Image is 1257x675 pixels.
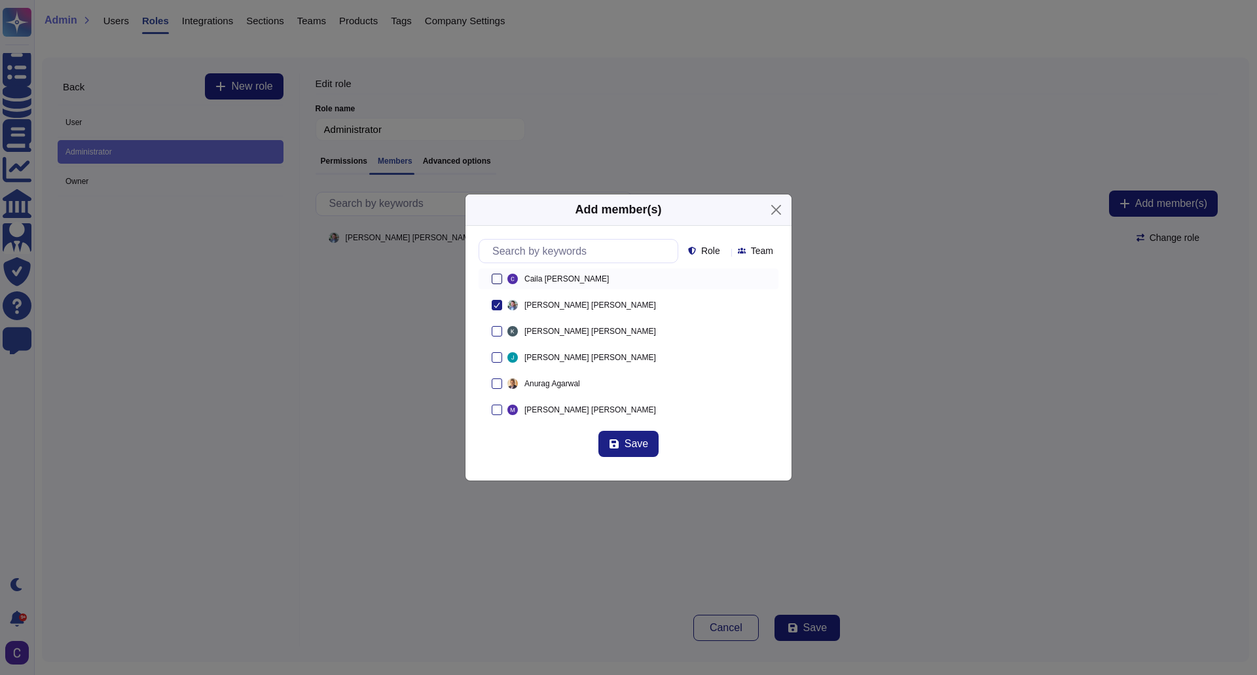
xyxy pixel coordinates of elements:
[507,326,518,337] img: user
[701,246,720,255] span: Role
[524,406,656,414] span: [PERSON_NAME] [PERSON_NAME]
[507,378,518,389] img: user
[524,301,656,309] span: [PERSON_NAME] [PERSON_NAME]
[507,300,518,310] img: user
[507,352,518,363] img: user
[486,240,678,263] input: Search by keywords
[766,200,786,220] button: Close
[575,201,661,219] div: Add member(s)
[507,405,518,415] img: user
[524,275,609,283] span: Caila [PERSON_NAME]
[524,327,656,335] span: [PERSON_NAME] [PERSON_NAME]
[524,380,580,388] span: Anurag Agarwal
[524,354,656,361] span: [PERSON_NAME] [PERSON_NAME]
[598,431,659,457] button: Save
[751,246,773,255] span: Team
[625,439,648,449] span: Save
[507,274,518,284] img: user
